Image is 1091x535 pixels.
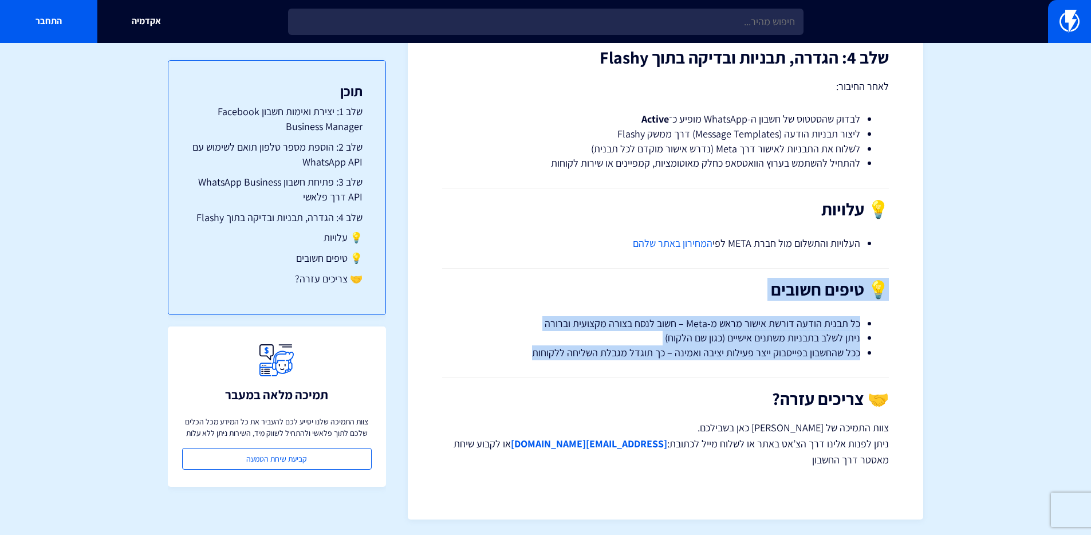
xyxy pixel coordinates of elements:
li: להתחיל להשתמש בערוץ הוואטסאפ כחלק מאוטומציות, קמפיינים או שירות לקוחות [471,156,860,171]
li: כל תבנית הודעה דורשת אישור מראש מ-Meta – חשוב לנסח בצורה מקצועית וברורה [471,316,860,331]
p: לאחר החיבור: [442,78,889,95]
a: שלב 2: הוספת מספר טלפון תואם לשימוש עם WhatsApp API [191,140,363,169]
h3: תוכן [191,84,363,99]
a: המחירון באתר שלהם [633,237,712,250]
li: העלויות והתשלום מול חברת META לפי [471,236,860,251]
li: ליצור תבניות הודעה (Message Templates) דרך ממשק Flashy [471,127,860,141]
p: צוות התמיכה של [PERSON_NAME] כאן בשבילכם. ניתן לפנות אלינו דרך הצ’אט באתר או לשלוח מייל לכתובת: א... [442,420,889,468]
h2: 💡 טיפים חשובים [442,280,889,299]
a: 💡 טיפים חשובים [191,251,363,266]
h2: 💡 עלויות [442,200,889,219]
li: ניתן לשלב בתבניות משתנים אישיים (כגון שם הלקוח) [471,331,860,345]
h3: תמיכה מלאה במעבר [225,388,328,402]
a: 💡 עלויות [191,230,363,245]
a: שלב 3: פתיחת חשבון WhatsApp Business API דרך פלאשי [191,175,363,204]
h2: 🤝 צריכים עזרה? [442,390,889,408]
h2: שלב 4: הגדרה, תבניות ובדיקה בתוך Flashy [442,48,889,67]
a: קביעת שיחת הטמעה [182,448,372,470]
li: לשלוח את התבניות לאישור דרך Meta (נדרש אישור מוקדם לכל תבנית) [471,141,860,156]
a: שלב 1: יצירת ואימות חשבון Facebook Business Manager [191,104,363,133]
a: שלב 4: הגדרה, תבניות ובדיקה בתוך Flashy [191,210,363,225]
p: צוות התמיכה שלנו יסייע לכם להעביר את כל המידע מכל הכלים שלכם לתוך פלאשי ולהתחיל לשווק מיד, השירות... [182,416,372,439]
strong: Active [641,112,669,125]
a: 🤝 צריכים עזרה? [191,272,363,286]
a: [EMAIL_ADDRESS][DOMAIN_NAME] [511,437,667,450]
li: ככל שהחשבון בפייסבוק ייצר פעילות יציבה ואמינה – כך תוגדל מגבלת השליחה ללקוחות [471,345,860,360]
input: חיפוש מהיר... [288,9,804,35]
li: לבדוק שהסטטוס של חשבון ה-WhatsApp מופיע כ־ [471,112,860,127]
